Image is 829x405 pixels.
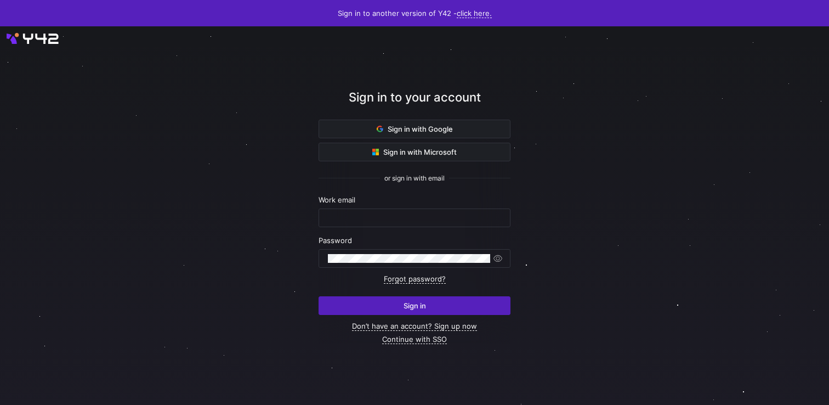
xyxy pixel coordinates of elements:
[457,9,492,18] a: click here.
[384,175,445,182] span: or sign in with email
[319,143,510,161] button: Sign in with Microsoft
[377,125,453,133] span: Sign in with Google
[404,301,426,310] span: Sign in
[384,274,446,284] a: Forgot password?
[319,296,510,315] button: Sign in
[352,322,477,331] a: Don’t have an account? Sign up now
[319,236,352,245] span: Password
[382,335,447,344] a: Continue with SSO
[319,88,510,120] div: Sign in to your account
[319,195,355,204] span: Work email
[319,120,510,138] button: Sign in with Google
[372,148,457,156] span: Sign in with Microsoft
